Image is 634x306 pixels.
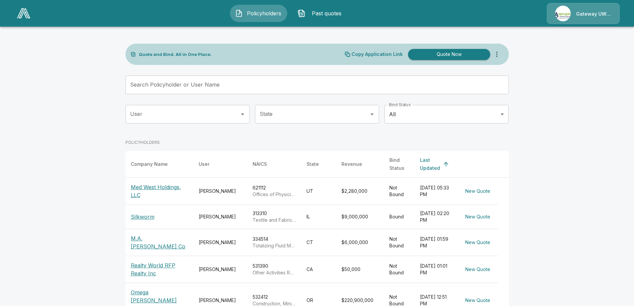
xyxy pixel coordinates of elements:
div: User [199,160,209,168]
label: Bind Status [389,102,411,108]
div: [PERSON_NAME] [199,266,242,273]
img: Policyholders Icon [235,9,243,17]
p: Realty World RFP Realty Inc [131,261,188,277]
p: Textile and Fabric Finishing [PERSON_NAME] [253,217,296,223]
td: $9,000,000 [336,205,384,229]
button: Open [238,110,247,119]
td: [DATE] 01:59 PM [415,229,457,256]
td: Not Bound [384,178,415,205]
div: Revenue [341,160,362,168]
div: All [384,105,509,124]
td: Not Bound [384,256,415,283]
td: $50,000 [336,256,384,283]
div: Company Name [131,160,168,168]
button: Policyholders IconPolicyholders [230,5,287,22]
td: Not Bound [384,229,415,256]
p: Silkworm [131,213,154,221]
div: 531390 [253,263,296,276]
td: CT [301,229,336,256]
div: [PERSON_NAME] [199,188,242,194]
td: [DATE] 01:01 PM [415,256,457,283]
p: Quote and Bind. All in One Place. [139,52,212,57]
span: Past quotes [308,9,345,17]
td: Bound [384,205,415,229]
p: POLICYHOLDERS [125,140,160,146]
td: UT [301,178,336,205]
button: New Quote [463,263,493,276]
button: New Quote [463,236,493,249]
p: Totalizing Fluid Meter and Counting Device Manufacturing [253,242,296,249]
img: Past quotes Icon [298,9,306,17]
td: IL [301,205,336,229]
p: Copy Application Link [351,52,403,57]
img: AA Logo [17,8,30,18]
div: 334514 [253,236,296,249]
div: 621112 [253,184,296,198]
div: [PERSON_NAME] [199,297,242,304]
button: New Quote [463,211,493,223]
a: Quote Now [405,49,490,60]
div: Last Updated [420,156,440,172]
button: Quote Now [408,49,490,60]
button: Open [367,110,377,119]
span: Policyholders [246,9,282,17]
button: more [490,48,504,61]
td: [DATE] 05:33 PM [415,178,457,205]
p: Offices of Physicians, Mental Health Specialists [253,191,296,198]
p: M.A. [PERSON_NAME] Co [131,234,188,250]
div: [PERSON_NAME] [199,239,242,246]
button: Past quotes IconPast quotes [293,5,350,22]
td: $6,000,000 [336,229,384,256]
th: Bind Status [384,151,415,178]
div: State [307,160,319,168]
td: CA [301,256,336,283]
button: New Quote [463,185,493,197]
div: [PERSON_NAME] [199,213,242,220]
div: NAICS [253,160,267,168]
div: 313310 [253,210,296,223]
p: Other Activities Related to Real Estate [253,269,296,276]
td: $2,280,000 [336,178,384,205]
p: Med West Holdings, LLC [131,183,188,199]
td: [DATE] 02:20 PM [415,205,457,229]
